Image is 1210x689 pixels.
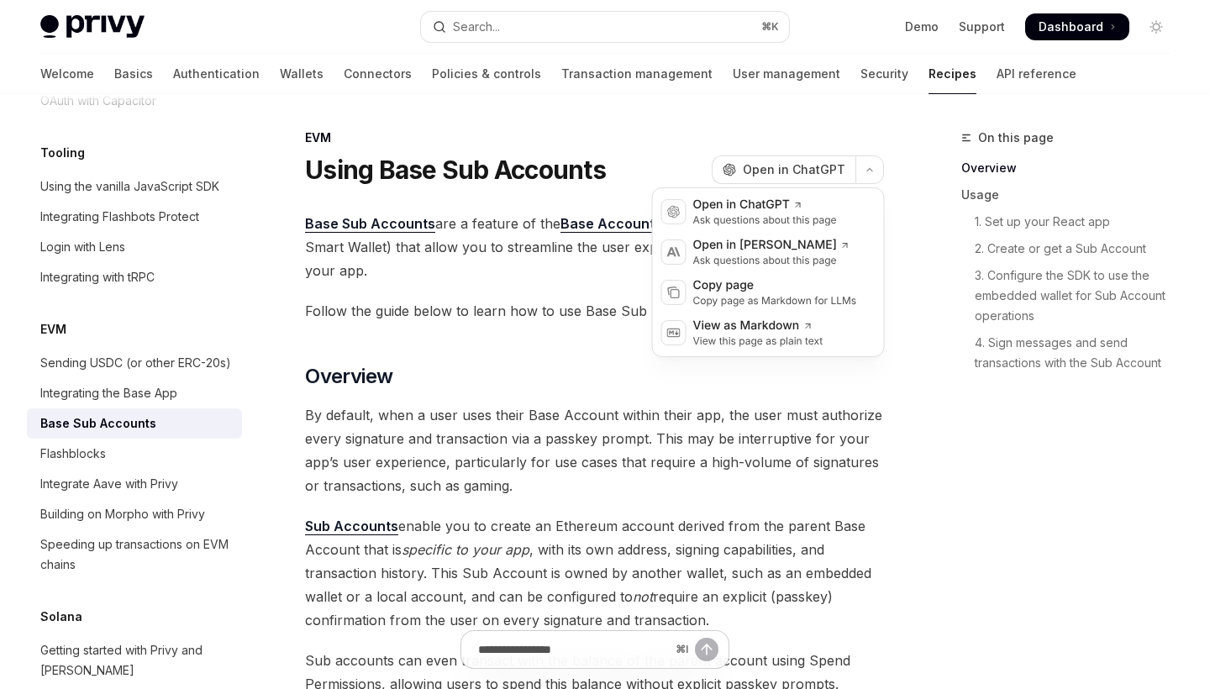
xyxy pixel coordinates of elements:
div: Integrating the Base App [40,383,177,403]
span: are a feature of the (formerly known as Coinbase Smart Wallet) that allow you to streamline the u... [305,212,884,282]
em: specific to your app [402,541,529,558]
div: Integrate Aave with Privy [40,474,178,494]
a: Sending USDC (or other ERC-20s) [27,348,242,378]
div: Flashblocks [40,444,106,464]
a: 3. Configure the SDK to use the embedded wallet for Sub Account operations [961,262,1183,329]
div: Open in [PERSON_NAME] [693,237,850,254]
span: enable you to create an Ethereum account derived from the parent Base Account that is , with its ... [305,514,884,632]
a: Sub Accounts [305,518,398,535]
span: Overview [305,363,392,390]
div: EVM [305,129,884,146]
a: Speeding up transactions on EVM chains [27,529,242,580]
div: Integrating Flashbots Protect [40,207,199,227]
a: Security [860,54,908,94]
a: Integrate Aave with Privy [27,469,242,499]
a: Dashboard [1025,13,1129,40]
div: Using the vanilla JavaScript SDK [40,176,219,197]
a: Integrating the Base App [27,378,242,408]
em: not [633,588,653,605]
a: Connectors [344,54,412,94]
span: Open in ChatGPT [743,161,845,178]
a: Using the vanilla JavaScript SDK [27,171,242,202]
div: Getting started with Privy and [PERSON_NAME] [40,640,232,681]
a: Integrating Flashbots Protect [27,202,242,232]
div: Building on Morpho with Privy [40,504,205,524]
a: Basics [114,54,153,94]
a: User management [733,54,840,94]
span: By default, when a user uses their Base Account within their app, the user must authorize every s... [305,403,884,497]
div: Speeding up transactions on EVM chains [40,534,232,575]
a: Building on Morpho with Privy [27,499,242,529]
button: Send message [695,638,718,661]
a: API reference [997,54,1076,94]
div: Copy page [693,277,857,294]
span: Dashboard [1039,18,1103,35]
a: Authentication [173,54,260,94]
div: Ask questions about this page [693,254,850,267]
a: Base Sub Accounts [27,408,242,439]
a: Demo [905,18,939,35]
a: Flashblocks [27,439,242,469]
h5: EVM [40,319,66,339]
h5: Solana [40,607,82,627]
div: Sending USDC (or other ERC-20s) [40,353,231,373]
div: Open in ChatGPT [693,197,837,213]
button: Open in ChatGPT [712,155,855,184]
span: Follow the guide below to learn how to use Base Sub Accounts with Privy. [305,299,884,323]
span: On this page [978,128,1054,148]
button: Open search [421,12,788,42]
a: Policies & controls [432,54,541,94]
div: View this page as plain text [693,334,823,348]
a: Welcome [40,54,94,94]
a: Support [959,18,1005,35]
a: Overview [961,155,1183,181]
a: Base Sub Accounts [305,215,435,233]
img: light logo [40,15,145,39]
div: Login with Lens [40,237,125,257]
a: Transaction management [561,54,713,94]
a: Wallets [280,54,324,94]
h1: Using Base Sub Accounts [305,155,606,185]
button: Toggle dark mode [1143,13,1170,40]
a: Usage [961,181,1183,208]
div: Copy page as Markdown for LLMs [693,294,857,308]
div: Search... [453,17,500,37]
div: Base Sub Accounts [40,413,156,434]
a: 2. Create or get a Sub Account [961,235,1183,262]
h5: Tooling [40,143,85,163]
div: Integrating with tRPC [40,267,155,287]
a: Getting started with Privy and [PERSON_NAME] [27,635,242,686]
a: Login with Lens [27,232,242,262]
a: 1. Set up your React app [961,208,1183,235]
span: ⌘ K [761,20,779,34]
a: Recipes [929,54,976,94]
div: Ask questions about this page [693,213,837,227]
div: View as Markdown [693,318,823,334]
a: 4. Sign messages and send transactions with the Sub Account [961,329,1183,376]
a: Base Account [560,215,655,233]
input: Ask a question... [478,631,669,668]
a: Integrating with tRPC [27,262,242,292]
